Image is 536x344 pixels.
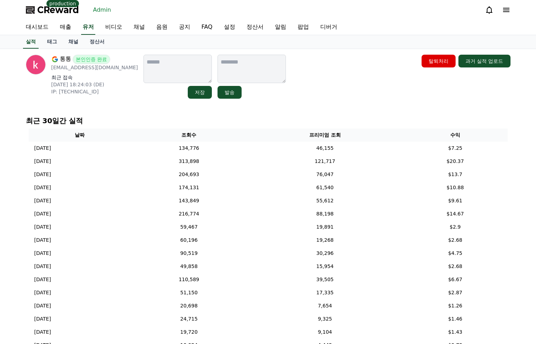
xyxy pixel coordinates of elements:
[131,129,247,142] th: 조회수
[90,4,114,16] a: Admin
[403,234,507,247] td: $2.68
[54,20,77,35] a: 매출
[73,55,110,64] span: 본인인증 완료
[247,299,403,312] td: 7,654
[34,236,51,244] p: [DATE]
[26,4,79,16] a: CReward
[34,144,51,152] p: [DATE]
[315,20,343,35] a: 디버거
[34,250,51,257] p: [DATE]
[131,299,247,312] td: 20,698
[247,181,403,194] td: 61,540
[247,220,403,234] td: 19,891
[34,171,51,178] p: [DATE]
[247,207,403,220] td: 88,198
[34,315,51,323] p: [DATE]
[128,20,151,35] a: 채널
[131,142,247,155] td: 134,776
[403,181,507,194] td: $10.88
[247,286,403,299] td: 17,335
[131,207,247,220] td: 216,774
[247,312,403,326] td: 9,325
[403,129,507,142] th: 수익
[34,210,51,218] p: [DATE]
[218,86,242,99] button: 발송
[131,234,247,247] td: 60,196
[247,273,403,286] td: 39,505
[403,260,507,273] td: $2.68
[403,194,507,207] td: $9.61
[51,88,138,95] p: IP: [TECHNICAL_ID]
[34,197,51,204] p: [DATE]
[218,20,241,35] a: 설정
[20,20,54,35] a: 대시보드
[41,35,63,49] a: 태그
[131,194,247,207] td: 143,849
[131,312,247,326] td: 24,715
[247,142,403,155] td: 46,155
[51,64,138,71] p: [EMAIL_ADDRESS][DOMAIN_NAME]
[81,20,95,35] a: 유저
[241,20,269,35] a: 정산서
[247,194,403,207] td: 55,612
[403,168,507,181] td: $13.7
[26,55,46,75] img: profile image
[403,142,507,155] td: $7.25
[84,35,110,49] a: 정산서
[403,207,507,220] td: $14.67
[60,55,71,64] span: 통통
[247,234,403,247] td: 19,268
[247,129,403,142] th: 프리미엄 조회
[131,220,247,234] td: 59,467
[100,20,128,35] a: 비디오
[403,312,507,326] td: $1.46
[188,86,212,99] button: 저장
[458,55,510,67] button: 과거 실적 업로드
[26,116,510,126] p: 최근 30일간 실적
[247,247,403,260] td: 30,296
[131,168,247,181] td: 204,693
[131,155,247,168] td: 313,898
[34,302,51,310] p: [DATE]
[34,158,51,165] p: [DATE]
[63,35,84,49] a: 채널
[34,223,51,231] p: [DATE]
[403,220,507,234] td: $2.9
[131,326,247,339] td: 19,720
[34,263,51,270] p: [DATE]
[403,286,507,299] td: $2.87
[403,155,507,168] td: $20.37
[51,74,138,81] p: 최근 접속
[247,326,403,339] td: 9,104
[51,81,138,88] p: [DATE] 18:24:03 (DE)
[29,129,131,142] th: 날짜
[403,247,507,260] td: $4.75
[34,184,51,191] p: [DATE]
[247,155,403,168] td: 121,717
[292,20,315,35] a: 팝업
[151,20,173,35] a: 음원
[37,4,79,16] span: CReward
[34,328,51,336] p: [DATE]
[173,20,196,35] a: 공지
[34,276,51,283] p: [DATE]
[422,55,456,67] button: 탈퇴처리
[403,273,507,286] td: $6.67
[23,35,39,49] a: 실적
[131,286,247,299] td: 51,150
[269,20,292,35] a: 알림
[34,289,51,296] p: [DATE]
[247,260,403,273] td: 15,954
[131,260,247,273] td: 49,858
[196,20,218,35] a: FAQ
[247,168,403,181] td: 76,047
[403,299,507,312] td: $1.26
[131,181,247,194] td: 174,131
[403,326,507,339] td: $1.43
[131,247,247,260] td: 90,519
[131,273,247,286] td: 110,589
